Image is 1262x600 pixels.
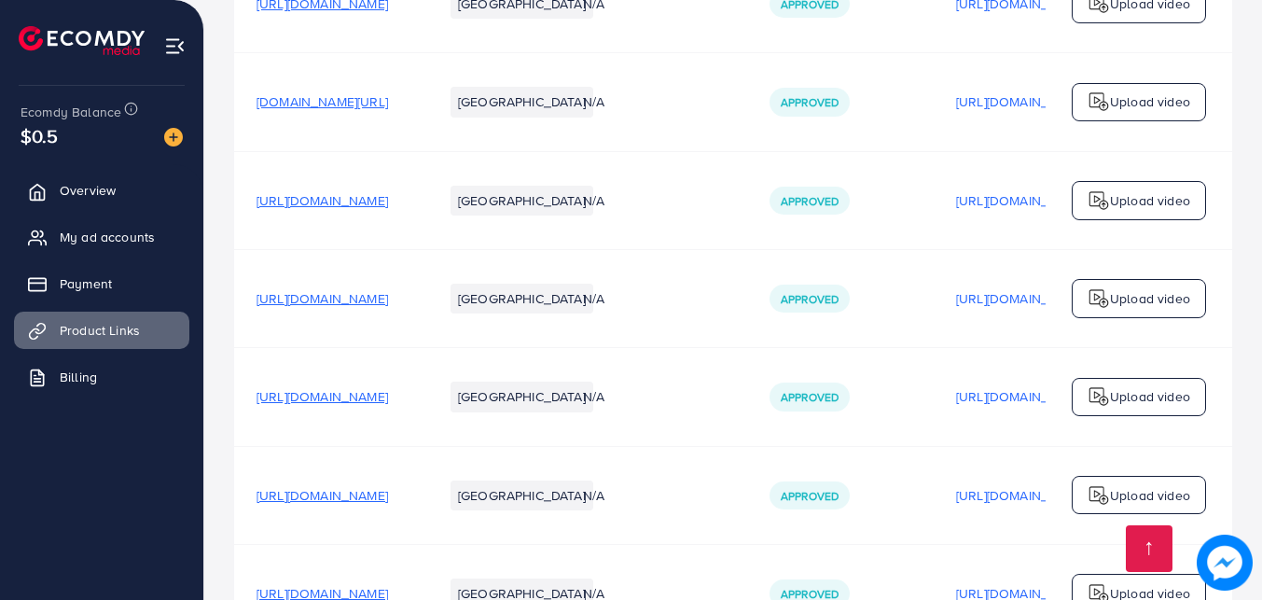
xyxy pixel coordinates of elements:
[1088,484,1110,507] img: logo
[583,387,604,406] span: N/A
[14,265,189,302] a: Payment
[21,103,121,121] span: Ecomdy Balance
[451,481,593,510] li: [GEOGRAPHIC_DATA]
[60,274,112,293] span: Payment
[956,287,1088,310] p: [URL][DOMAIN_NAME]
[164,128,183,147] img: image
[956,484,1088,507] p: [URL][DOMAIN_NAME]
[451,87,593,117] li: [GEOGRAPHIC_DATA]
[257,486,388,505] span: [URL][DOMAIN_NAME]
[781,389,839,405] span: Approved
[781,488,839,504] span: Approved
[60,228,155,246] span: My ad accounts
[451,284,593,314] li: [GEOGRAPHIC_DATA]
[956,189,1088,212] p: [URL][DOMAIN_NAME]
[60,181,116,200] span: Overview
[1110,484,1190,507] p: Upload video
[781,291,839,307] span: Approved
[14,172,189,209] a: Overview
[60,321,140,340] span: Product Links
[956,385,1088,408] p: [URL][DOMAIN_NAME]
[1110,385,1190,408] p: Upload video
[60,368,97,386] span: Billing
[583,486,604,505] span: N/A
[257,191,388,210] span: [URL][DOMAIN_NAME]
[14,358,189,396] a: Billing
[781,94,839,110] span: Approved
[451,186,593,216] li: [GEOGRAPHIC_DATA]
[1110,189,1190,212] p: Upload video
[1088,91,1110,113] img: logo
[781,193,839,209] span: Approved
[583,92,604,111] span: N/A
[1088,189,1110,212] img: logo
[583,191,604,210] span: N/A
[21,122,59,149] span: $0.5
[257,289,388,308] span: [URL][DOMAIN_NAME]
[1197,535,1253,591] img: image
[451,382,593,412] li: [GEOGRAPHIC_DATA]
[164,35,186,57] img: menu
[14,312,189,349] a: Product Links
[1088,287,1110,310] img: logo
[257,92,388,111] span: [DOMAIN_NAME][URL]
[956,91,1088,113] p: [URL][DOMAIN_NAME]
[19,26,145,55] img: logo
[1088,385,1110,408] img: logo
[257,387,388,406] span: [URL][DOMAIN_NAME]
[583,289,604,308] span: N/A
[1110,287,1190,310] p: Upload video
[14,218,189,256] a: My ad accounts
[1110,91,1190,113] p: Upload video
